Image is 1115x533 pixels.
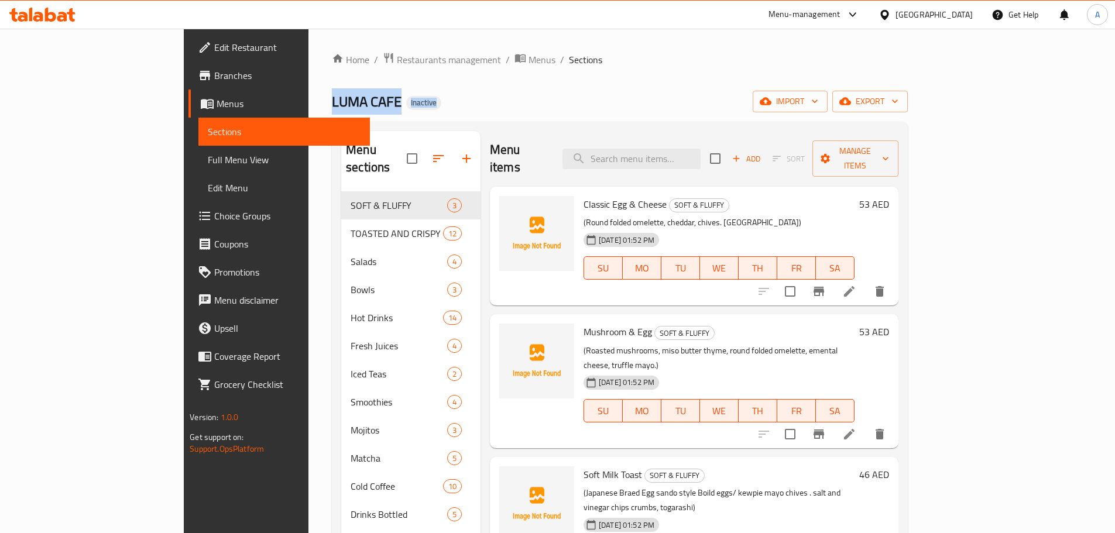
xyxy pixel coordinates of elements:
[188,314,370,342] a: Upsell
[351,395,447,409] span: Smoothies
[341,304,481,332] div: Hot Drinks14
[739,256,777,280] button: TH
[221,410,239,425] span: 1.0.0
[584,215,855,230] p: (Round folded omelette, cheddar, chives. [GEOGRAPHIC_DATA])
[341,191,481,219] div: SOFT & FLUFFY3
[444,481,461,492] span: 10
[190,441,264,456] a: Support.OpsPlatform
[805,420,833,448] button: Branch-specific-item
[661,399,700,422] button: TU
[594,520,659,531] span: [DATE] 01:52 PM
[214,40,361,54] span: Edit Restaurant
[490,141,548,176] h2: Menu items
[217,97,361,111] span: Menus
[400,146,424,171] span: Select all sections
[778,279,802,304] span: Select to update
[700,256,739,280] button: WE
[584,195,667,213] span: Classic Egg & Cheese
[351,226,443,240] span: TOASTED AND CRISPY
[778,422,802,446] span: Select to update
[859,196,889,212] h6: 53 AED
[188,90,370,118] a: Menus
[188,33,370,61] a: Edit Restaurant
[198,118,370,146] a: Sections
[214,68,361,82] span: Branches
[822,144,889,173] span: Manage items
[661,256,700,280] button: TU
[351,283,447,297] span: Bowls
[188,342,370,370] a: Coverage Report
[765,150,812,168] span: Select section first
[584,466,642,483] span: Soft Milk Toast
[448,284,461,295] span: 3
[700,399,739,422] button: WE
[341,500,481,528] div: Drinks Bottled5
[443,479,462,493] div: items
[351,367,447,381] span: Iced Teas
[397,53,501,67] span: Restaurants management
[584,323,652,341] span: Mushroom & Egg
[782,403,811,419] span: FR
[341,360,481,388] div: Iced Teas2
[351,339,447,353] span: Fresh Juices
[190,410,218,425] span: Version:
[351,423,447,437] span: Mojitos
[214,321,361,335] span: Upsell
[448,369,461,380] span: 2
[739,399,777,422] button: TH
[214,265,361,279] span: Promotions
[351,507,447,521] span: Drinks Bottled
[424,145,452,173] span: Sort sections
[444,228,461,239] span: 12
[447,367,462,381] div: items
[730,152,762,166] span: Add
[214,209,361,223] span: Choice Groups
[406,98,441,108] span: Inactive
[341,416,481,444] div: Mojitos3
[351,451,447,465] span: Matcha
[584,399,623,422] button: SU
[341,332,481,360] div: Fresh Juices4
[816,399,855,422] button: SA
[188,258,370,286] a: Promotions
[743,403,773,419] span: TH
[584,343,855,373] p: (Roasted mushrooms, miso butter thyme, round folded omelette, emental cheese, truffle mayo.)
[821,403,850,419] span: SA
[753,91,828,112] button: import
[383,52,501,67] a: Restaurants management
[589,260,618,277] span: SU
[447,255,462,269] div: items
[728,150,765,168] button: Add
[842,427,856,441] a: Edit menu item
[866,277,894,305] button: delete
[506,53,510,67] li: /
[529,53,555,67] span: Menus
[666,403,695,419] span: TU
[332,52,908,67] nav: breadcrumb
[670,198,729,212] span: SOFT & FLUFFY
[341,472,481,500] div: Cold Coffee10
[448,425,461,436] span: 3
[448,341,461,352] span: 4
[705,260,734,277] span: WE
[832,91,908,112] button: export
[447,395,462,409] div: items
[842,94,898,109] span: export
[514,52,555,67] a: Menus
[705,403,734,419] span: WE
[594,235,659,246] span: [DATE] 01:52 PM
[812,140,898,177] button: Manage items
[341,444,481,472] div: Matcha5
[448,453,461,464] span: 5
[645,469,704,482] span: SOFT & FLUFFY
[728,150,765,168] span: Add item
[351,255,447,269] div: Salads
[448,397,461,408] span: 4
[351,311,443,325] div: Hot Drinks
[444,312,461,324] span: 14
[560,53,564,67] li: /
[208,181,361,195] span: Edit Menu
[443,311,462,325] div: items
[569,53,602,67] span: Sections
